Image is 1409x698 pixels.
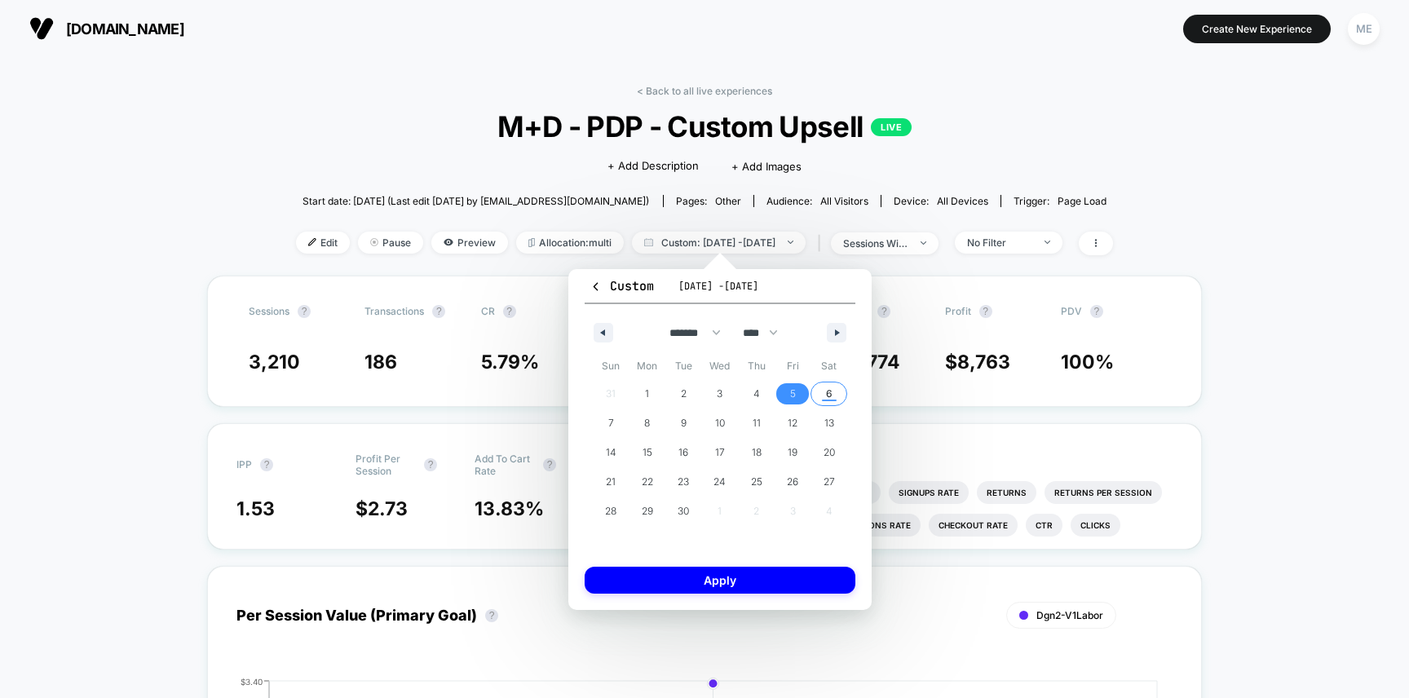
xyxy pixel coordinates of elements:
[788,241,793,244] img: end
[236,497,275,520] span: 1.53
[681,409,687,438] span: 9
[702,353,739,379] span: Wed
[1343,12,1385,46] button: ME
[1026,514,1062,537] li: Ctr
[738,353,775,379] span: Thu
[236,458,252,470] span: IPP
[1090,305,1103,318] button: ?
[643,438,652,467] span: 15
[606,438,616,467] span: 14
[702,379,739,409] button: 3
[678,497,689,526] span: 30
[1045,481,1162,504] li: Returns Per Session
[665,497,702,526] button: 30
[356,453,416,477] span: Profit Per Session
[775,353,811,379] span: Fri
[824,438,835,467] span: 20
[871,118,912,136] p: LIVE
[824,467,835,497] span: 27
[241,676,263,686] tspan: $3.40
[751,467,762,497] span: 25
[606,467,616,497] span: 21
[337,109,1072,144] span: M+D - PDP - Custom Upsell
[485,609,498,622] button: ?
[775,379,811,409] button: 5
[298,305,311,318] button: ?
[1061,351,1114,373] span: 100 %
[475,453,535,477] span: Add To Cart Rate
[681,379,687,409] span: 2
[715,195,741,207] span: other
[629,353,666,379] span: Mon
[775,409,811,438] button: 12
[481,305,495,317] span: CR
[811,379,847,409] button: 6
[676,195,741,207] div: Pages:
[881,195,1000,207] span: Device:
[979,305,992,318] button: ?
[811,438,847,467] button: 20
[645,379,649,409] span: 1
[632,232,806,254] span: Custom: [DATE] - [DATE]
[29,16,54,41] img: Visually logo
[702,438,739,467] button: 17
[665,353,702,379] span: Tue
[308,238,316,246] img: edit
[303,195,649,207] span: Start date: [DATE] (Last edit [DATE] by [EMAIL_ADDRESS][DOMAIN_NAME])
[824,409,834,438] span: 13
[678,438,688,467] span: 16
[543,458,556,471] button: ?
[814,232,831,255] span: |
[516,232,624,254] span: Allocation: multi
[642,467,653,497] span: 22
[260,458,273,471] button: ?
[702,467,739,497] button: 24
[937,195,988,207] span: all devices
[424,458,437,471] button: ?
[644,238,653,246] img: calendar
[642,497,653,526] span: 29
[889,481,969,504] li: Signups Rate
[921,241,926,245] img: end
[368,497,408,520] span: 2.73
[475,497,544,520] span: 13.83 %
[370,238,378,246] img: end
[590,278,654,294] span: Custom
[929,514,1018,537] li: Checkout Rate
[788,438,797,467] span: 19
[738,379,775,409] button: 4
[678,280,758,293] span: [DATE] - [DATE]
[713,467,726,497] span: 24
[1071,514,1120,537] li: Clicks
[977,481,1036,504] li: Returns
[296,232,350,254] span: Edit
[775,467,811,497] button: 26
[24,15,189,42] button: [DOMAIN_NAME]
[752,438,762,467] span: 18
[826,379,833,409] span: 6
[249,305,289,317] span: Sessions
[629,467,666,497] button: 22
[644,409,650,438] span: 8
[249,351,300,373] span: 3,210
[629,438,666,467] button: 15
[957,351,1010,373] span: 8,763
[738,409,775,438] button: 11
[1036,609,1103,621] span: Dgn2-V1Labor
[1183,15,1331,43] button: Create New Experience
[629,409,666,438] button: 8
[629,379,666,409] button: 1
[665,467,702,497] button: 23
[1061,305,1082,317] span: PDV
[775,438,811,467] button: 19
[1058,195,1106,207] span: Page Load
[364,351,397,373] span: 186
[1348,13,1380,45] div: ME
[356,497,408,520] span: $
[945,351,1010,373] span: $
[787,467,798,497] span: 26
[665,409,702,438] button: 9
[820,195,868,207] span: All Visitors
[738,438,775,467] button: 18
[364,305,424,317] span: Transactions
